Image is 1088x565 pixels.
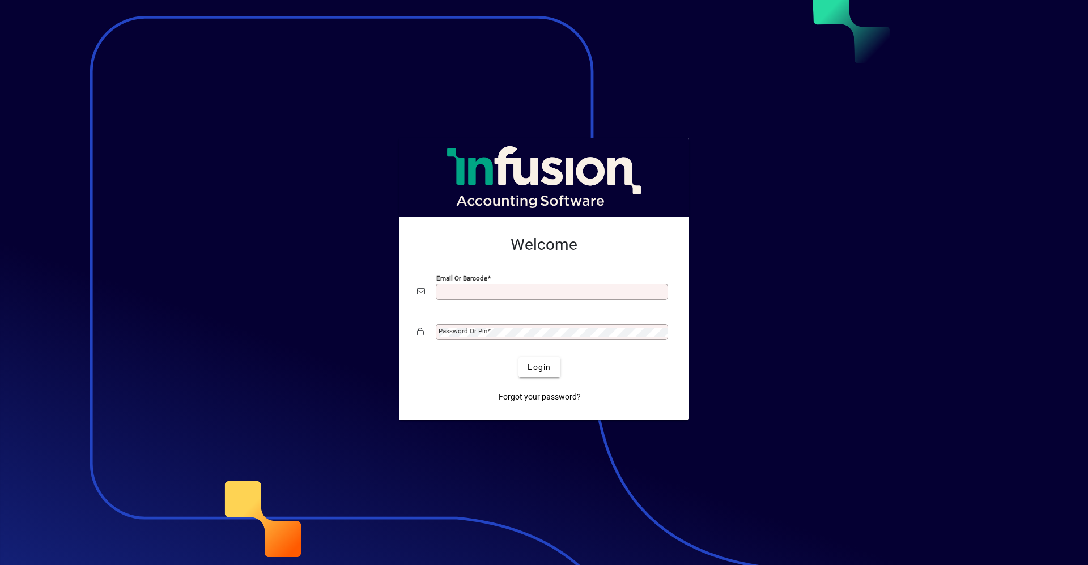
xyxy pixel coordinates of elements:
[518,357,560,377] button: Login
[499,391,581,403] span: Forgot your password?
[528,362,551,373] span: Login
[436,274,487,282] mat-label: Email or Barcode
[494,386,585,407] a: Forgot your password?
[417,235,671,254] h2: Welcome
[439,327,487,335] mat-label: Password or Pin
